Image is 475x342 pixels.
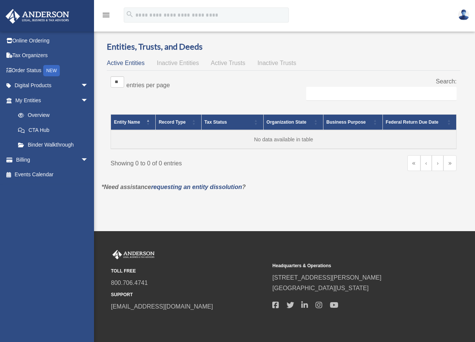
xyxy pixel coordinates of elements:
[263,115,323,130] th: Organization State: Activate to sort
[102,13,111,20] a: menu
[420,155,432,171] a: Previous
[111,267,267,275] small: TOLL FREE
[211,60,246,66] span: Active Trusts
[272,274,381,281] a: [STREET_ADDRESS][PERSON_NAME]
[407,155,420,171] a: First
[159,120,186,125] span: Record Type
[157,60,199,66] span: Inactive Entities
[5,33,100,48] a: Online Ordering
[272,262,428,270] small: Headquarters & Operations
[111,130,457,149] td: No data available in table
[432,155,443,171] a: Next
[151,184,242,190] a: requesting an entity dissolution
[205,120,227,125] span: Tax Status
[102,11,111,20] i: menu
[386,120,439,125] span: Federal Return Due Date
[111,250,156,260] img: Anderson Advisors Platinum Portal
[114,120,140,125] span: Entity Name
[111,115,156,130] th: Entity Name: Activate to invert sorting
[443,155,457,171] a: Last
[258,60,296,66] span: Inactive Trusts
[267,120,307,125] span: Organization State
[382,115,456,130] th: Federal Return Due Date: Activate to sort
[3,9,71,24] img: Anderson Advisors Platinum Portal
[102,184,246,190] em: *Need assistance ?
[107,60,144,66] span: Active Entities
[5,93,96,108] a: My Entitiesarrow_drop_down
[155,115,201,130] th: Record Type: Activate to sort
[126,10,134,18] i: search
[323,115,382,130] th: Business Purpose: Activate to sort
[81,93,96,108] span: arrow_drop_down
[272,285,369,291] a: [GEOGRAPHIC_DATA][US_STATE]
[5,63,100,78] a: Order StatusNEW
[81,78,96,94] span: arrow_drop_down
[436,78,457,85] label: Search:
[126,82,170,88] label: entries per page
[107,41,460,53] h3: Entities, Trusts, and Deeds
[81,152,96,168] span: arrow_drop_down
[111,280,148,286] a: 800.706.4741
[11,138,96,153] a: Binder Walkthrough
[326,120,366,125] span: Business Purpose
[5,152,100,167] a: Billingarrow_drop_down
[5,78,100,93] a: Digital Productsarrow_drop_down
[111,155,278,169] div: Showing 0 to 0 of 0 entries
[458,9,469,20] img: User Pic
[201,115,263,130] th: Tax Status: Activate to sort
[11,123,96,138] a: CTA Hub
[5,48,100,63] a: Tax Organizers
[11,108,92,123] a: Overview
[5,167,100,182] a: Events Calendar
[43,65,60,76] div: NEW
[111,303,213,310] a: [EMAIL_ADDRESS][DOMAIN_NAME]
[111,291,267,299] small: SUPPORT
